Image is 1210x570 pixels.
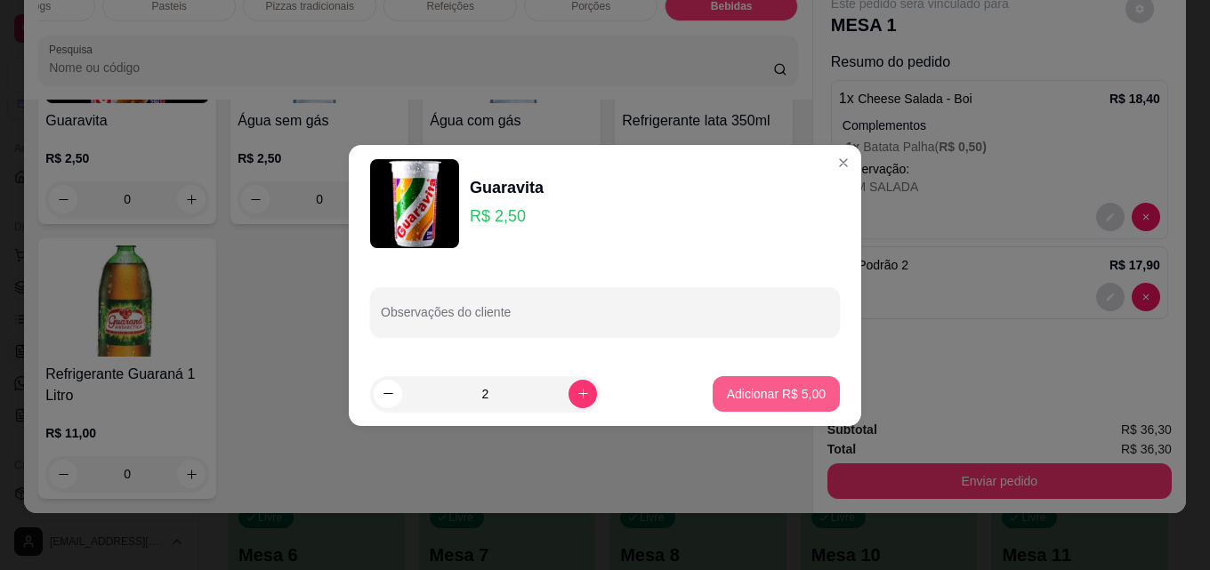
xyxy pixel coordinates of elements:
button: decrease-product-quantity [374,380,402,408]
input: Observações do cliente [381,310,829,328]
button: Close [829,149,858,177]
p: Adicionar R$ 5,00 [727,385,826,403]
img: product-image [370,159,459,248]
button: Adicionar R$ 5,00 [713,376,840,412]
div: Guaravita [470,175,544,200]
button: increase-product-quantity [569,380,597,408]
p: R$ 2,50 [470,204,544,229]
